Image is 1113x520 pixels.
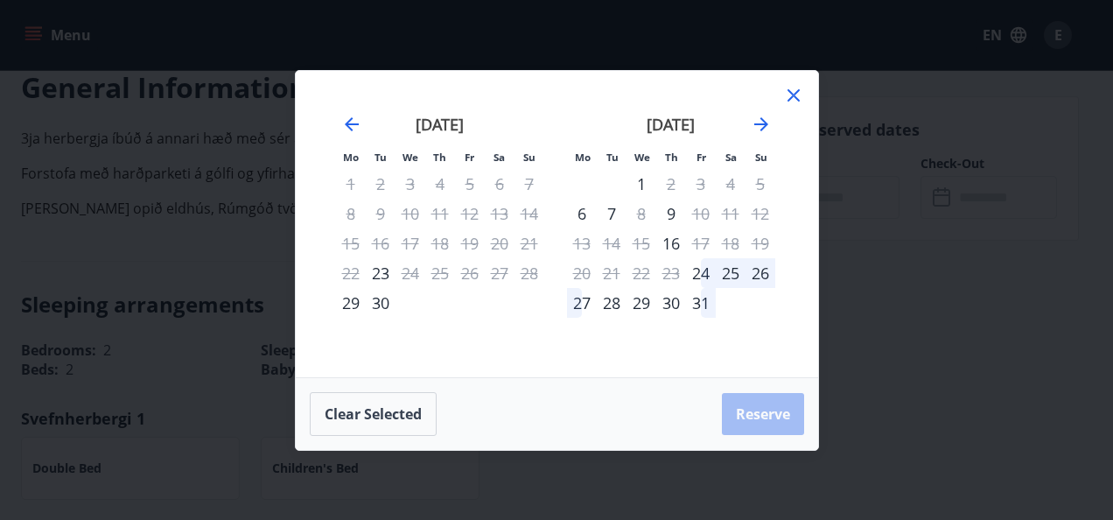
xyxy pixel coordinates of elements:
[425,199,455,228] td: Not available. Thursday, September 11, 2025
[343,151,359,164] small: Mo
[656,169,686,199] div: Only check out available
[395,258,425,288] div: Only check out available
[686,288,716,318] td: Choose Friday, October 31, 2025 as your check-in date. It’s available.
[626,258,656,288] td: Not available. Wednesday, October 22, 2025
[686,288,716,318] div: 31
[366,258,395,288] td: Choose Tuesday, September 23, 2025 as your check-in date. It’s available.
[341,114,362,135] div: Move backward to switch to the previous month.
[485,228,514,258] td: Not available. Saturday, September 20, 2025
[745,258,775,288] div: 26
[686,258,716,288] div: Only check in available
[626,288,656,318] div: 29
[656,288,686,318] div: 30
[336,288,366,318] div: Only check in available
[336,169,366,199] td: Not available. Monday, September 1, 2025
[366,258,395,288] div: Only check in available
[597,199,626,228] td: Choose Tuesday, October 7, 2025 as your check-in date. It’s available.
[716,199,745,228] td: Not available. Saturday, October 11, 2025
[567,228,597,258] td: Not available. Monday, October 13, 2025
[567,288,597,318] td: Choose Monday, October 27, 2025 as your check-in date. It’s available.
[336,199,366,228] td: Not available. Monday, September 8, 2025
[745,169,775,199] td: Not available. Sunday, October 5, 2025
[514,199,544,228] td: Not available. Sunday, September 14, 2025
[455,228,485,258] td: Not available. Friday, September 19, 2025
[395,199,425,228] td: Not available. Wednesday, September 10, 2025
[656,199,686,228] div: Only check in available
[716,169,745,199] td: Not available. Saturday, October 4, 2025
[374,151,387,164] small: Tu
[725,151,737,164] small: Sa
[665,151,678,164] small: Th
[626,199,656,228] td: Not available. Wednesday, October 8, 2025
[493,151,505,164] small: Sa
[597,199,626,228] div: 7
[317,92,797,356] div: Calendar
[395,258,425,288] td: Not available. Wednesday, September 24, 2025
[755,151,767,164] small: Su
[395,228,425,258] td: Not available. Wednesday, September 17, 2025
[597,288,626,318] div: 28
[567,199,597,228] div: Only check in available
[433,151,446,164] small: Th
[597,288,626,318] td: Choose Tuesday, October 28, 2025 as your check-in date. It’s available.
[626,228,656,258] td: Not available. Wednesday, October 15, 2025
[656,258,686,288] td: Not available. Thursday, October 23, 2025
[597,258,626,288] td: Not available. Tuesday, October 21, 2025
[514,228,544,258] td: Not available. Sunday, September 21, 2025
[366,169,395,199] td: Not available. Tuesday, September 2, 2025
[745,228,775,258] td: Not available. Sunday, October 19, 2025
[745,258,775,288] td: Choose Sunday, October 26, 2025 as your check-in date. It’s available.
[626,199,656,228] div: Only check out available
[310,392,437,436] button: Clear selected
[656,228,686,258] div: Only check in available
[716,258,745,288] div: 25
[656,288,686,318] td: Choose Thursday, October 30, 2025 as your check-in date. It’s available.
[455,169,485,199] td: Not available. Friday, September 5, 2025
[416,114,464,135] strong: [DATE]
[485,199,514,228] td: Not available. Saturday, September 13, 2025
[686,199,716,228] div: Only check out available
[485,258,514,288] td: Not available. Saturday, September 27, 2025
[686,258,716,288] td: Choose Friday, October 24, 2025 as your check-in date. It’s available.
[751,114,772,135] div: Move forward to switch to the next month.
[626,169,656,199] div: 1
[455,258,485,288] td: Not available. Friday, September 26, 2025
[366,228,395,258] td: Not available. Tuesday, September 16, 2025
[514,169,544,199] td: Not available. Sunday, September 7, 2025
[366,288,395,318] td: Choose Tuesday, September 30, 2025 as your check-in date. It’s available.
[606,151,619,164] small: Tu
[597,228,626,258] td: Not available. Tuesday, October 14, 2025
[686,169,716,199] td: Not available. Friday, October 3, 2025
[716,228,745,258] td: Not available. Saturday, October 18, 2025
[402,151,418,164] small: We
[567,258,597,288] td: Not available. Monday, October 20, 2025
[626,288,656,318] td: Choose Wednesday, October 29, 2025 as your check-in date. It’s available.
[366,199,395,228] td: Not available. Tuesday, September 9, 2025
[395,169,425,199] td: Not available. Wednesday, September 3, 2025
[567,199,597,228] td: Choose Monday, October 6, 2025 as your check-in date. It’s available.
[336,228,366,258] td: Not available. Monday, September 15, 2025
[686,228,716,258] div: Only check out available
[647,114,695,135] strong: [DATE]
[634,151,650,164] small: We
[336,288,366,318] td: Choose Monday, September 29, 2025 as your check-in date. It’s available.
[716,258,745,288] td: Choose Saturday, October 25, 2025 as your check-in date. It’s available.
[656,169,686,199] td: Not available. Thursday, October 2, 2025
[425,228,455,258] td: Not available. Thursday, September 18, 2025
[626,169,656,199] td: Choose Wednesday, October 1, 2025 as your check-in date. It’s available.
[425,258,455,288] td: Not available. Thursday, September 25, 2025
[686,228,716,258] td: Not available. Friday, October 17, 2025
[567,288,597,318] div: 27
[455,199,485,228] td: Not available. Friday, September 12, 2025
[425,169,455,199] td: Not available. Thursday, September 4, 2025
[696,151,706,164] small: Fr
[575,151,591,164] small: Mo
[523,151,535,164] small: Su
[366,288,395,318] div: 30
[465,151,474,164] small: Fr
[656,228,686,258] td: Choose Thursday, October 16, 2025 as your check-in date. It’s available.
[485,169,514,199] td: Not available. Saturday, September 6, 2025
[336,258,366,288] td: Not available. Monday, September 22, 2025
[745,199,775,228] td: Not available. Sunday, October 12, 2025
[514,258,544,288] td: Not available. Sunday, September 28, 2025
